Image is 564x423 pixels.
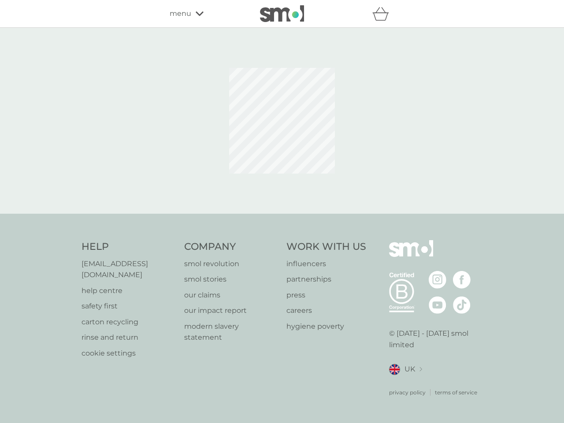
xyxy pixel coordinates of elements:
a: privacy policy [389,388,426,397]
h4: Work With Us [286,240,366,254]
img: visit the smol Tiktok page [453,296,471,314]
h4: Help [82,240,175,254]
span: menu [170,8,191,19]
a: our claims [184,289,278,301]
img: visit the smol Instagram page [429,271,446,289]
a: partnerships [286,274,366,285]
p: © [DATE] - [DATE] smol limited [389,328,483,350]
a: our impact report [184,305,278,316]
img: smol [389,240,433,270]
a: help centre [82,285,175,297]
img: visit the smol Youtube page [429,296,446,314]
a: cookie settings [82,348,175,359]
a: press [286,289,366,301]
a: careers [286,305,366,316]
a: carton recycling [82,316,175,328]
a: safety first [82,301,175,312]
a: modern slavery statement [184,321,278,343]
img: smol [260,5,304,22]
a: smol stories [184,274,278,285]
div: basket [372,5,394,22]
a: rinse and return [82,332,175,343]
h4: Company [184,240,278,254]
a: hygiene poverty [286,321,366,332]
img: UK flag [389,364,400,375]
img: visit the smol Facebook page [453,271,471,289]
a: influencers [286,258,366,270]
a: terms of service [435,388,477,397]
a: [EMAIL_ADDRESS][DOMAIN_NAME] [82,258,175,281]
a: smol revolution [184,258,278,270]
span: UK [404,364,415,375]
img: select a new location [419,367,422,372]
